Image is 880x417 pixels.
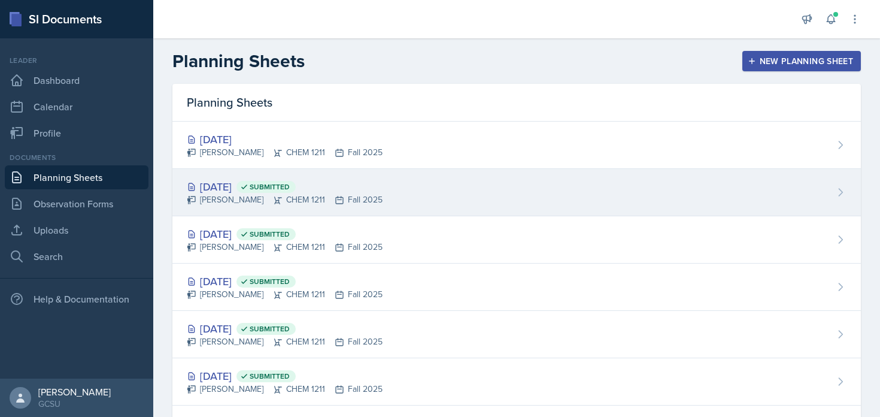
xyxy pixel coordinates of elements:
[187,383,383,395] div: [PERSON_NAME] CHEM 1211 Fall 2025
[250,371,290,381] span: Submitted
[187,273,383,289] div: [DATE]
[250,229,290,239] span: Submitted
[187,321,383,337] div: [DATE]
[250,182,290,192] span: Submitted
[172,122,861,169] a: [DATE] [PERSON_NAME]CHEM 1211Fall 2025
[187,226,383,242] div: [DATE]
[187,179,383,195] div: [DATE]
[5,287,148,311] div: Help & Documentation
[5,244,148,268] a: Search
[38,386,111,398] div: [PERSON_NAME]
[172,216,861,264] a: [DATE] Submitted [PERSON_NAME]CHEM 1211Fall 2025
[5,152,148,163] div: Documents
[187,336,383,348] div: [PERSON_NAME] CHEM 1211 Fall 2025
[5,121,148,145] a: Profile
[172,311,861,358] a: [DATE] Submitted [PERSON_NAME]CHEM 1211Fall 2025
[172,358,861,406] a: [DATE] Submitted [PERSON_NAME]CHEM 1211Fall 2025
[187,146,383,159] div: [PERSON_NAME] CHEM 1211 Fall 2025
[750,56,853,66] div: New Planning Sheet
[38,398,111,410] div: GCSU
[5,165,148,189] a: Planning Sheets
[5,68,148,92] a: Dashboard
[5,55,148,66] div: Leader
[187,288,383,301] div: [PERSON_NAME] CHEM 1211 Fall 2025
[5,95,148,119] a: Calendar
[742,51,861,71] button: New Planning Sheet
[5,218,148,242] a: Uploads
[187,194,383,206] div: [PERSON_NAME] CHEM 1211 Fall 2025
[5,192,148,216] a: Observation Forms
[250,324,290,334] span: Submitted
[187,241,383,253] div: [PERSON_NAME] CHEM 1211 Fall 2025
[172,264,861,311] a: [DATE] Submitted [PERSON_NAME]CHEM 1211Fall 2025
[172,84,861,122] div: Planning Sheets
[187,131,383,147] div: [DATE]
[187,368,383,384] div: [DATE]
[250,277,290,286] span: Submitted
[172,50,305,72] h2: Planning Sheets
[172,169,861,216] a: [DATE] Submitted [PERSON_NAME]CHEM 1211Fall 2025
